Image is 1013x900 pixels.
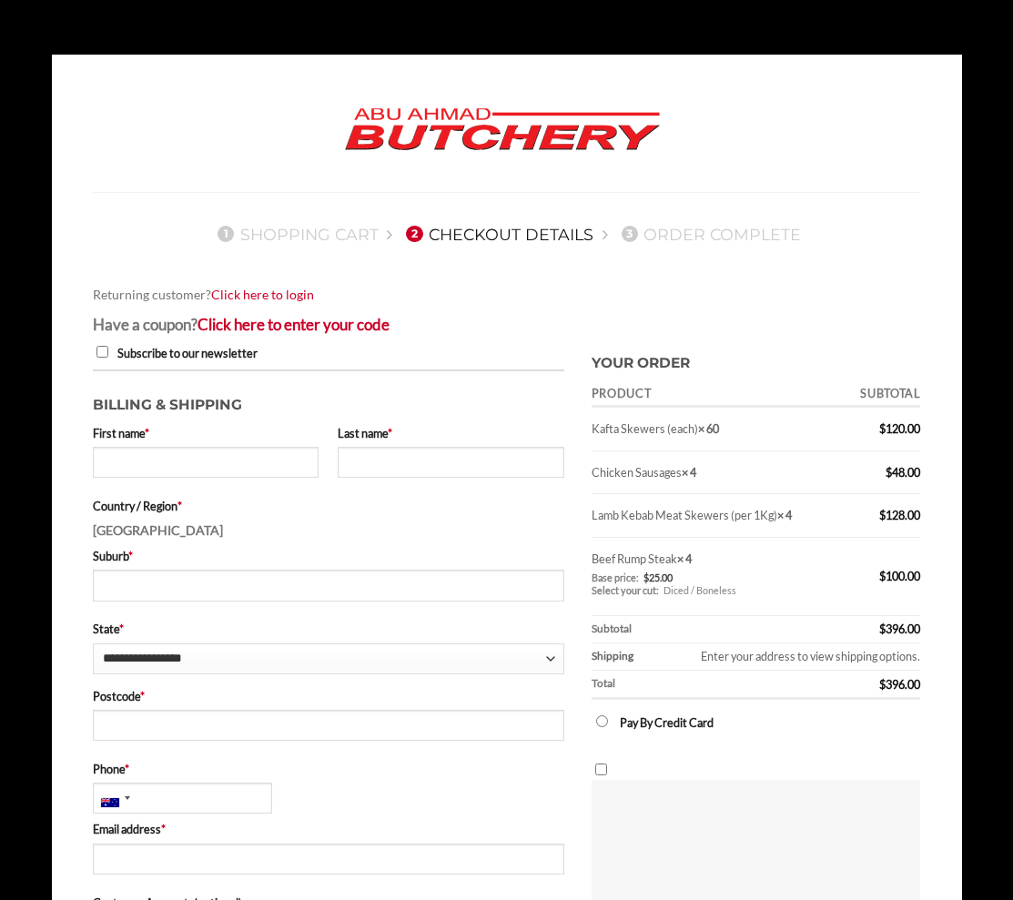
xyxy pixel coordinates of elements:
[117,346,258,360] span: Subscribe to our newsletter
[338,424,564,442] label: Last name
[879,569,886,583] span: $
[198,315,390,334] a: Enter your coupon code
[93,620,564,638] label: State
[592,584,831,597] div: Diced / Boneless
[643,571,649,583] span: $
[388,426,392,440] abbr: required
[145,426,149,440] abbr: required
[177,499,182,513] abbr: required
[879,677,886,692] span: $
[841,381,921,408] th: Subtotal
[879,421,886,436] span: $
[94,784,136,813] div: Australia: +61
[649,643,921,671] td: Enter your address to view shipping options.
[161,822,166,836] abbr: required
[777,508,792,522] strong: × 4
[592,494,841,537] td: Lamb Kebab Meat Skewers (per 1Kg)
[682,465,696,480] strong: × 4
[400,225,593,244] a: 2Checkout details
[879,508,886,522] span: $
[93,687,564,705] label: Postcode
[592,408,841,450] td: Kafta Skewers (each)
[329,96,675,165] img: Abu Ahmad Butchery
[879,508,920,522] bdi: 128.00
[93,820,564,838] label: Email address
[93,497,564,515] label: Country / Region
[93,547,564,565] label: Suburb
[211,287,314,302] a: Click here to login
[140,689,145,703] abbr: required
[125,762,129,776] abbr: required
[592,671,841,700] th: Total
[93,424,319,442] label: First name
[96,346,108,358] input: Subscribe to our newsletter
[592,584,659,597] dt: Select your cut:
[595,763,607,775] input: Abu-Ahmad-Butchery-Sydney-Online-Halal-Butcher-arrow blink
[93,760,564,778] label: Phone
[592,343,921,375] h3: Your order
[879,622,886,636] span: $
[879,569,920,583] bdi: 100.00
[592,451,841,494] td: Chicken Sausages
[879,421,920,436] bdi: 120.00
[592,643,649,671] th: Shipping
[93,312,921,337] div: Have a coupon?
[592,616,841,643] th: Subtotal
[677,551,692,566] strong: × 4
[879,677,920,692] bdi: 396.00
[93,285,921,306] div: Returning customer?
[698,421,719,436] strong: × 60
[592,571,639,584] dt: Base price:
[592,381,841,408] th: Product
[592,538,841,616] td: Beef Rump Steak
[212,225,379,244] a: 1Shopping Cart
[643,571,673,583] span: 25.00
[93,522,223,538] strong: [GEOGRAPHIC_DATA]
[128,549,133,563] abbr: required
[218,226,234,242] span: 1
[93,385,564,417] h3: Billing & Shipping
[119,622,124,636] abbr: required
[620,715,714,730] label: Pay By Credit Card
[886,465,892,480] span: $
[406,226,422,242] span: 2
[886,465,920,480] bdi: 48.00
[879,622,920,636] bdi: 396.00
